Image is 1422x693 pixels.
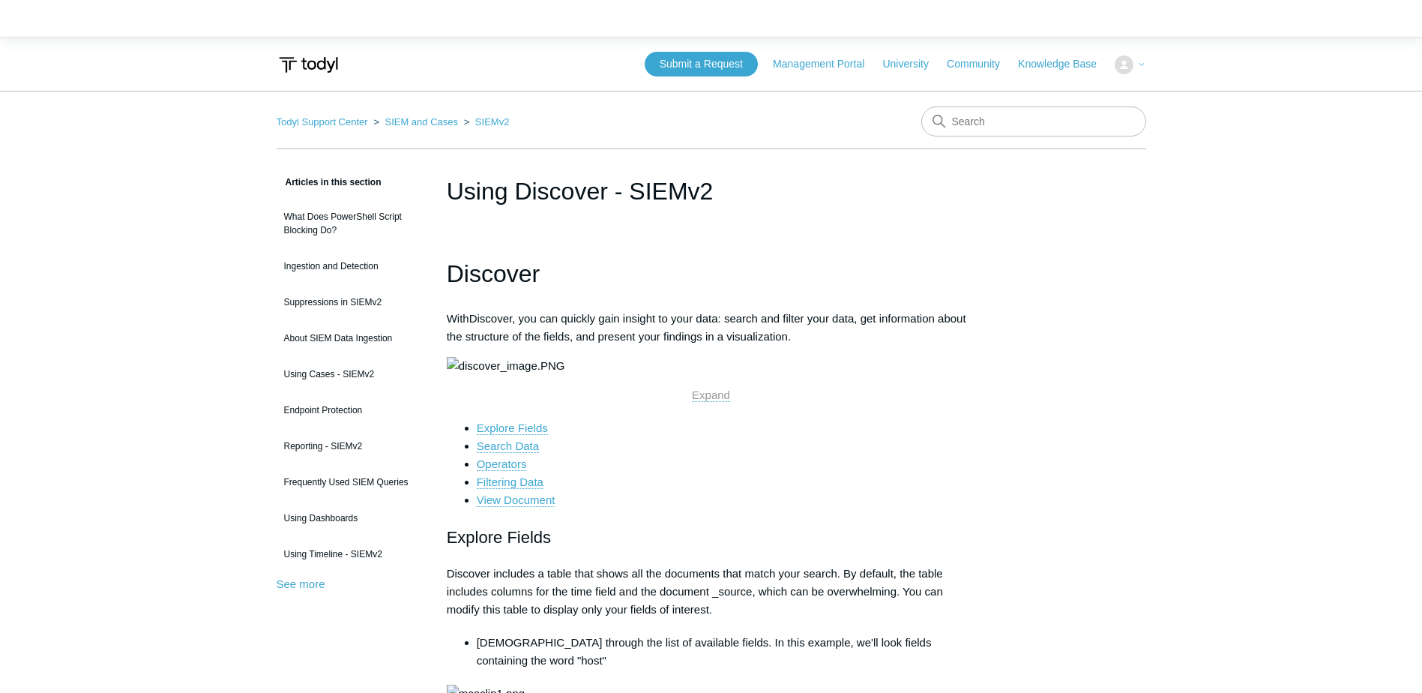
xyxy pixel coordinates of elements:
a: View Document [477,493,555,507]
p: Discover includes a table that shows all the documents that match your search. By default, the ta... [447,565,976,619]
a: Using Dashboards [277,504,424,532]
a: What Does PowerShell Script Blocking Do? [277,202,424,244]
a: Operators [477,457,527,471]
a: Using Cases - SIEMv2 [277,360,424,388]
a: Todyl Support Center [277,116,368,127]
a: Community [947,56,1015,72]
img: Todyl Support Center Help Center home page [277,51,340,79]
img: discover_image.PNG [447,357,565,375]
a: About SIEM Data Ingestion [277,324,424,352]
li: SIEMv2 [461,116,510,127]
a: SIEMv2 [475,116,510,127]
a: Reporting - SIEMv2 [277,432,424,460]
a: Knowledge Base [1018,56,1112,72]
a: Filtering Data [477,475,543,489]
a: Endpoint Protection [277,396,424,424]
p: With , you can quickly gain insight to your data: search and filter your data, get information ab... [447,310,976,346]
a: Ingestion and Detection [277,252,424,280]
h1: Using Discover - SIEMv2 [447,173,976,209]
input: Search [921,106,1146,136]
h2: Explore Fields [447,524,976,550]
li: Todyl Support Center [277,116,371,127]
li: [DEMOGRAPHIC_DATA] through the list of available fields. In this example, we'll look fields conta... [477,634,976,670]
span: Discover [469,312,513,325]
a: Search Data [477,439,539,453]
a: Frequently Used SIEM Queries [277,468,424,496]
a: Explore Fields [477,421,548,435]
a: University [882,56,943,72]
a: SIEM and Cases [385,116,458,127]
span: Articles in this section [277,177,382,187]
a: Expand [692,388,730,402]
a: See more [277,577,325,590]
a: Suppressions in SIEMv2 [277,288,424,316]
a: Submit a Request [645,52,758,76]
li: SIEM and Cases [370,116,460,127]
h1: Discover [447,255,976,293]
a: Using Timeline - SIEMv2 [277,540,424,568]
span: Expand [692,388,730,401]
a: Management Portal [773,56,879,72]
